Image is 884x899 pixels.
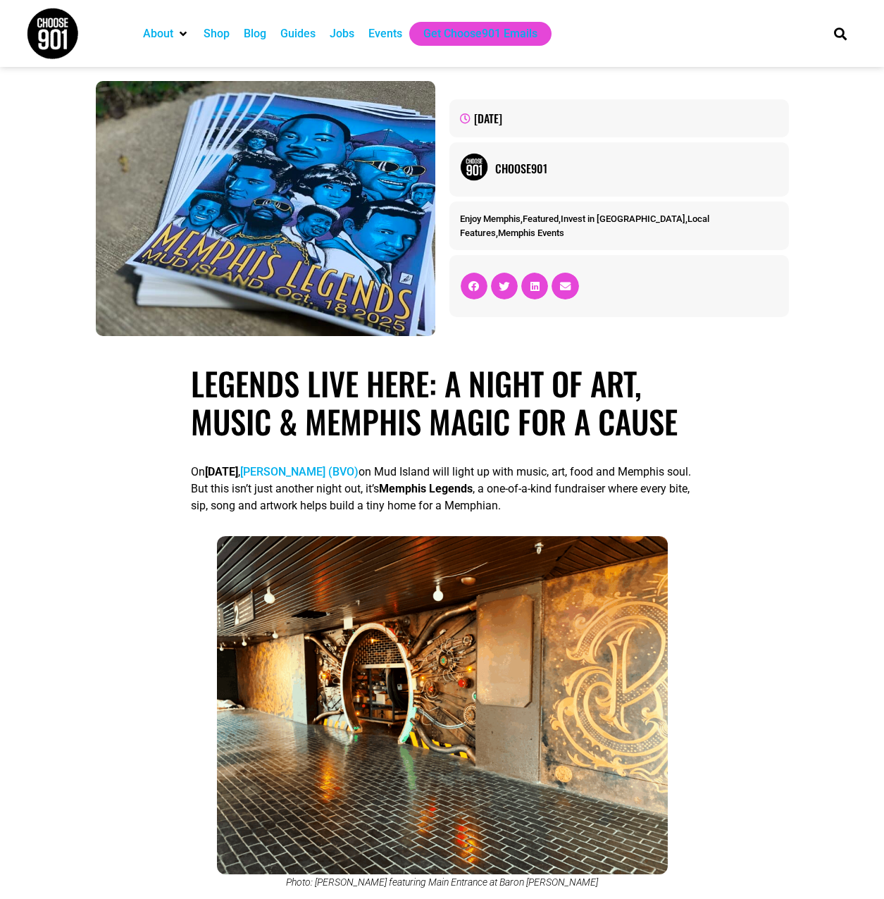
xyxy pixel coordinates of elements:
span: , , , , [460,213,709,238]
a: Blog [244,25,266,42]
div: Share on twitter [491,273,518,299]
nav: Main nav [136,22,809,46]
div: Share on email [552,273,578,299]
h1: LEGENDS LIVE HERE: A NIGHT OF ART, MUSIC & MEMPHIS MAGIC FOR A CAUSE [191,364,693,440]
a: Events [368,25,402,42]
div: Search [828,22,852,45]
img: Picture of Choose901 [460,153,488,181]
a: Featured [523,213,559,224]
b: Memphis Legends [379,482,473,495]
div: About [136,22,197,46]
a: Shop [204,25,230,42]
b: [DATE] [205,465,238,478]
time: [DATE] [474,110,502,127]
a: Memphis Events [498,228,564,238]
a: Local Features [460,213,709,238]
a: Guides [280,25,316,42]
div: Share on facebook [461,273,487,299]
span: , a one-of-a-kind fundraiser where every bite, sip, song and artwork helps build a tiny home for ... [191,482,690,512]
span: , on Mud Island will light up with music, art, food and Memphis soul. But this isn’t just another... [191,465,691,495]
a: Enjoy Memphis [460,213,521,224]
span: On [191,465,205,478]
div: Share on linkedin [521,273,548,299]
figcaption: Photo: [PERSON_NAME] featuring Main Entrance at Baron [PERSON_NAME] [191,876,693,888]
a: Invest in [GEOGRAPHIC_DATA] [561,213,685,224]
a: Choose901 [495,160,778,177]
a: [PERSON_NAME] (BVO) [240,465,359,478]
a: Get Choose901 Emails [423,25,537,42]
a: About [143,25,173,42]
a: Jobs [330,25,354,42]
